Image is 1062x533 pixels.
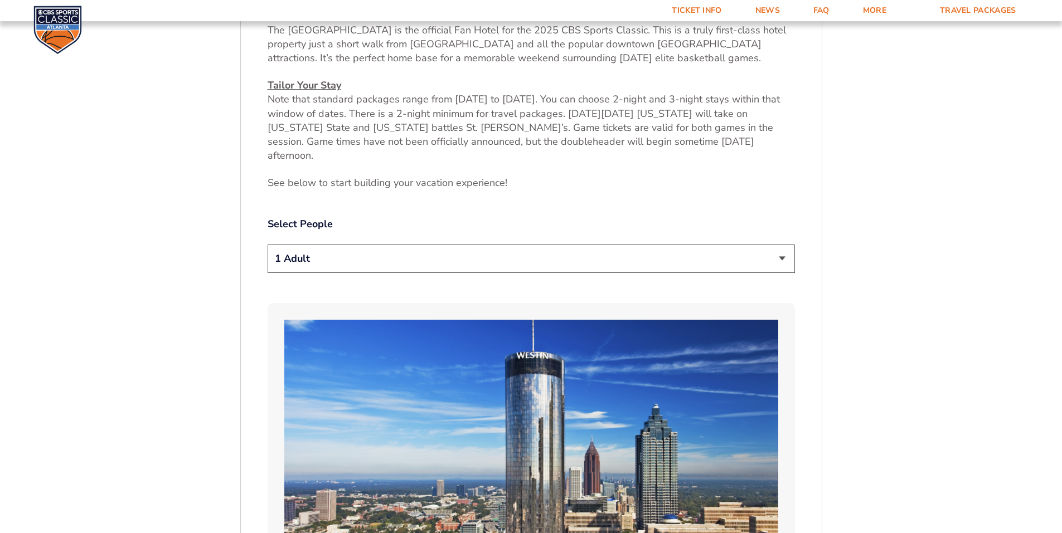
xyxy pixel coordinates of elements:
label: Select People [268,217,795,231]
p: Note that standard packages range from [DATE] to [DATE]. You can choose 2-night and 3-night stays... [268,79,795,163]
p: See below to start building your vacation experience! [268,176,795,190]
img: CBS Sports Classic [33,6,82,54]
p: The [GEOGRAPHIC_DATA] is the official Fan Hotel for the 2025 CBS Sports Classic. This is a truly ... [268,9,795,66]
u: Hotel [268,9,294,23]
u: Tailor Your Stay [268,79,341,92]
